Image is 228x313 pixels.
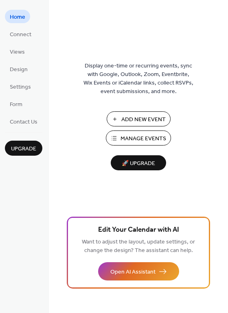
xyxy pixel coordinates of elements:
[106,130,171,146] button: Manage Events
[5,62,33,76] a: Design
[110,268,156,276] span: Open AI Assistant
[121,135,166,143] span: Manage Events
[82,237,195,256] span: Want to adjust the layout, update settings, or change the design? The assistant can help.
[111,155,166,170] button: 🚀 Upgrade
[98,262,179,280] button: Open AI Assistant
[10,13,25,22] span: Home
[98,224,179,236] span: Edit Your Calendar with AI
[10,65,28,74] span: Design
[10,48,25,57] span: Views
[5,115,42,128] a: Contact Us
[5,45,30,58] a: Views
[10,30,31,39] span: Connect
[11,145,36,153] span: Upgrade
[10,118,37,126] span: Contact Us
[121,115,166,124] span: Add New Event
[5,27,36,41] a: Connect
[10,100,22,109] span: Form
[83,62,193,96] span: Display one-time or recurring events, sync with Google, Outlook, Zoom, Eventbrite, Wix Events or ...
[116,158,161,169] span: 🚀 Upgrade
[5,10,30,23] a: Home
[10,83,31,91] span: Settings
[107,111,171,126] button: Add New Event
[5,80,36,93] a: Settings
[5,141,42,156] button: Upgrade
[5,97,27,111] a: Form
